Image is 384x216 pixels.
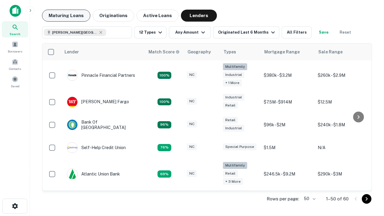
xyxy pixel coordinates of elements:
div: Multifamily [223,162,247,169]
iframe: Chat Widget [354,149,384,178]
div: Bank Of [GEOGRAPHIC_DATA] [67,119,139,130]
div: Industrial [223,125,244,132]
img: picture [67,142,77,153]
div: Geography [187,48,211,55]
img: picture [67,70,77,80]
a: Search [2,21,28,37]
img: capitalize-icon.png [10,5,21,17]
button: Go to next page [362,194,371,204]
button: Maturing Loans [42,10,90,22]
td: $7.5M - $914M [261,91,315,113]
div: NC [187,121,197,127]
div: Matching Properties: 10, hasApolloMatch: undefined [157,170,171,178]
a: Borrowers [2,39,28,55]
div: Multifamily [223,63,247,70]
div: Atlantic Union Bank [67,169,120,179]
span: Search [10,31,20,36]
button: Originated Last 6 Months [213,26,279,38]
div: Industrial [223,71,244,78]
div: Industrial [223,94,244,101]
div: Retail [223,170,238,177]
td: $12.5M [315,91,369,113]
div: Matching Properties: 26, hasApolloMatch: undefined [157,72,171,79]
td: $1.5M [261,136,315,159]
div: 50 [301,194,316,203]
td: $246.5k - $9.2M [261,159,315,189]
button: All Filters [282,26,312,38]
a: Contacts [2,56,28,72]
div: Types [223,48,236,55]
img: picture [67,169,77,179]
th: Lender [61,43,145,60]
th: Sale Range [315,43,369,60]
td: $260k - $2.9M [315,60,369,91]
th: Geography [184,43,220,60]
div: + 3 more [223,178,243,185]
div: Pinnacle Financial Partners [67,70,135,81]
p: Rows per page: [267,195,299,202]
td: $290k - $3M [315,159,369,189]
span: Saved [11,84,19,88]
h6: Match Score [148,49,178,55]
button: Active Loans [136,10,178,22]
div: Matching Properties: 11, hasApolloMatch: undefined [157,144,171,151]
button: Any Amount [169,26,211,38]
div: Originated Last 6 Months [218,29,277,36]
th: Mortgage Range [261,43,315,60]
div: Retail [223,102,238,109]
div: Sale Range [318,48,343,55]
div: Matching Properties: 15, hasApolloMatch: undefined [157,98,171,106]
th: Types [220,43,261,60]
a: Saved [2,73,28,90]
div: Self-help Credit Union [67,142,126,153]
div: Matching Properties: 14, hasApolloMatch: undefined [157,121,171,128]
img: picture [67,120,77,130]
td: $380k - $3.2M [261,60,315,91]
div: NC [187,143,197,150]
span: [PERSON_NAME][GEOGRAPHIC_DATA], [GEOGRAPHIC_DATA] [52,30,97,35]
span: Contacts [9,66,21,71]
button: Save your search to get updates of matches that match your search criteria. [314,26,333,38]
div: NC [187,71,197,78]
button: Originations [93,10,134,22]
td: N/A [315,136,369,159]
div: + 1 more [223,79,242,86]
div: [PERSON_NAME] Fargo [67,97,129,107]
div: NC [187,98,197,105]
div: Special Purpose [223,143,256,150]
button: 12 Types [134,26,166,38]
button: Lenders [181,10,217,22]
span: Borrowers [8,49,22,54]
div: Retail [223,117,238,124]
td: $96k - $2M [261,113,315,136]
th: Capitalize uses an advanced AI algorithm to match your search with the best lender. The match sco... [145,43,184,60]
div: Lender [64,48,79,55]
img: picture [67,97,77,107]
td: $240k - $1.8M [315,113,369,136]
button: Reset [336,26,355,38]
div: NC [187,170,197,177]
div: Capitalize uses an advanced AI algorithm to match your search with the best lender. The match sco... [148,49,180,55]
div: Mortgage Range [264,48,300,55]
p: 1–50 of 60 [326,195,349,202]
